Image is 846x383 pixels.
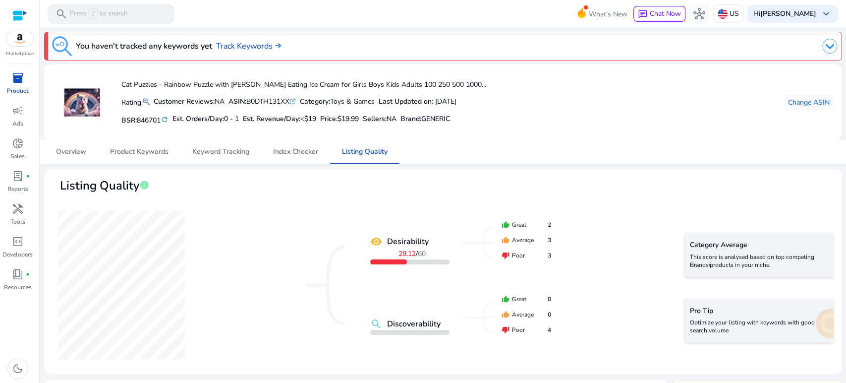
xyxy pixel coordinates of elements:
[690,307,829,316] h5: Pro Tip
[502,251,551,260] div: Poor
[7,86,28,95] p: Product
[342,148,388,155] span: Listing Quality
[69,8,128,19] p: Press to search
[56,8,67,20] span: search
[502,311,509,319] mat-icon: thumb_up
[161,115,169,125] mat-icon: refresh
[137,116,161,125] span: 846701
[548,295,551,304] span: 0
[421,114,450,124] span: GENERIC
[784,94,834,110] button: Change ASIN
[56,148,86,155] span: Overview
[398,249,426,258] span: /
[26,272,30,276] span: fiber_manual_record
[387,114,396,124] span: NA
[273,43,281,49] img: arrow-right.svg
[192,148,249,155] span: Keyword Tracking
[502,295,551,304] div: Great
[300,114,316,124] span: <$19
[121,114,169,125] h5: BSR:
[228,97,246,106] b: ASIN:
[6,50,34,58] p: Marketplace
[398,249,416,258] b: 28.12
[60,177,139,194] span: Listing Quality
[10,152,25,161] p: Sales
[12,72,24,84] span: inventory_2
[650,9,681,18] span: Chat Now
[387,318,441,330] b: Discoverability
[400,114,420,124] span: Brand
[379,97,432,106] b: Last Updated on
[548,310,551,319] span: 0
[693,8,705,20] span: hub
[589,5,627,23] span: What's New
[718,9,728,19] img: us.svg
[338,114,359,124] span: $19.99
[7,185,28,193] p: Reports
[300,97,330,106] b: Category:
[224,114,239,124] span: 0 - 1
[76,40,212,52] h3: You haven't tracked any keywords yet
[548,251,551,260] span: 3
[12,105,24,117] span: campaign
[26,174,30,178] span: fiber_manual_record
[2,250,33,259] p: Developers
[760,9,816,18] b: [PERSON_NAME]
[502,325,551,334] div: Poor
[502,310,551,319] div: Average
[502,236,551,245] div: Average
[172,115,239,124] h5: Est. Orders/Day:
[370,236,382,248] mat-icon: remove_red_eye
[12,268,24,280] span: book_4
[243,115,316,124] h5: Est. Revenue/Day:
[820,8,832,20] span: keyboard_arrow_down
[320,115,359,124] h5: Price:
[12,170,24,182] span: lab_profile
[633,6,685,22] button: chatChat Now
[387,236,429,248] b: Desirability
[548,220,551,229] span: 2
[110,148,169,155] span: Product Keywords
[548,325,551,334] span: 4
[638,9,648,19] span: chat
[502,236,509,244] mat-icon: thumb_up
[12,363,24,375] span: dark_mode
[139,180,149,190] span: info
[300,96,375,107] div: Toys & Games
[363,115,396,124] h5: Sellers:
[228,96,296,107] div: B0DTH131XX
[216,40,281,52] a: Track Keywords
[89,8,98,19] span: /
[689,4,709,24] button: hub
[548,236,551,245] span: 3
[273,148,318,155] span: Index Checker
[370,318,382,330] mat-icon: search
[52,36,72,56] img: keyword-tracking.svg
[502,326,509,334] mat-icon: thumb_down
[502,252,509,259] mat-icon: thumb_down
[822,39,837,54] img: dropdown-arrow.svg
[12,236,24,248] span: code_blocks
[788,97,830,108] span: Change ASIN
[12,119,23,128] p: Ads
[121,96,150,108] p: Rating:
[63,84,101,121] img: 41uTEE9peQL._AC_US40_.jpg
[730,5,739,22] p: US
[6,31,33,46] img: amazon.svg
[690,253,829,269] p: This score is analysed based on top competing Brands/products in your niche.
[379,96,456,107] div: : [DATE]
[12,203,24,215] span: handyman
[502,220,551,229] div: Great
[154,97,215,106] b: Customer Reviews:
[690,241,829,250] h5: Category Average
[10,217,25,226] p: Tools
[502,295,509,303] mat-icon: thumb_up
[12,137,24,149] span: donut_small
[121,81,486,89] h4: Cat Puzzles - Rainbow Puzzle with [PERSON_NAME] Eating Ice Cream for Girls Boys Kids Adults 100 2...
[502,221,509,229] mat-icon: thumb_up
[154,96,225,107] div: NA
[400,115,450,124] h5: :
[753,10,816,17] p: Hi
[4,283,32,292] p: Resources
[418,249,426,258] span: 60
